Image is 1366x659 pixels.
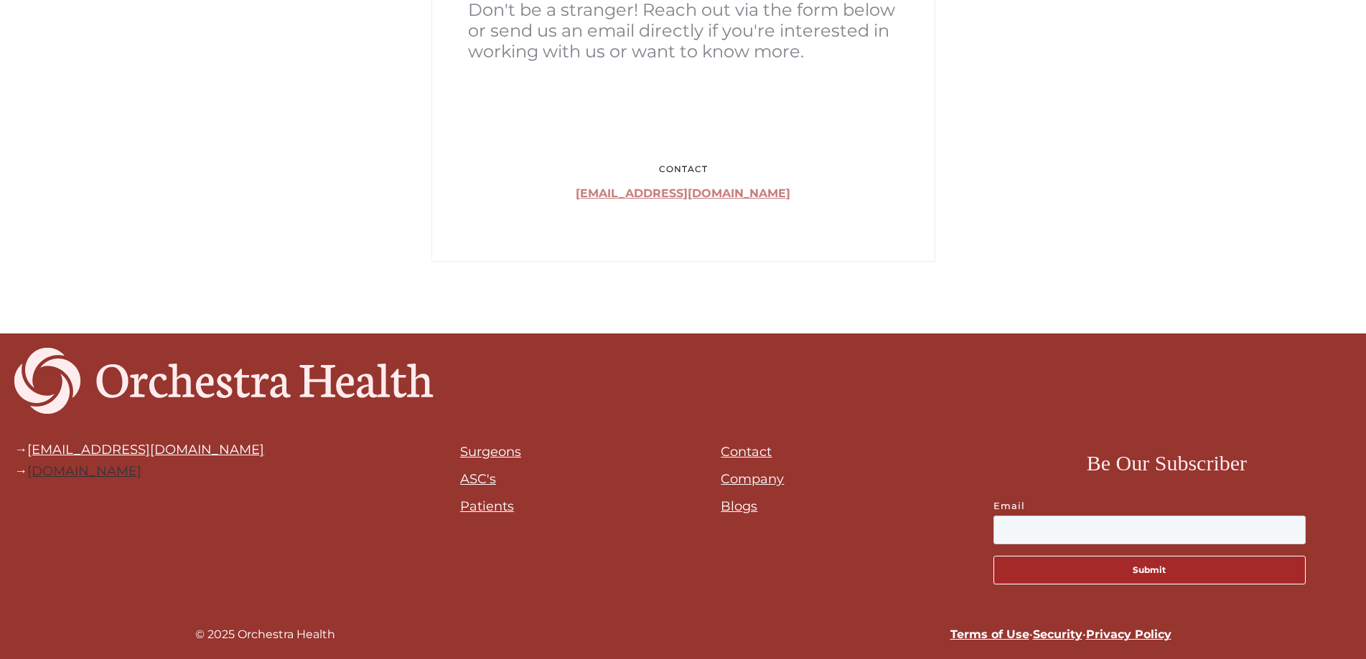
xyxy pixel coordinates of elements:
a: Security [1033,627,1082,641]
a: Contact [721,444,772,460]
div: CONTACT [468,162,899,176]
a: Company [721,471,784,487]
h3: Be Our Subscriber [1087,447,1247,480]
div: → [14,442,264,457]
a: Terms of Use [950,627,1029,641]
div: → [14,464,264,478]
a: Patients [460,498,514,514]
a: Privacy Policy [1086,627,1171,641]
label: Email [993,498,1340,513]
div: • • [691,625,1171,645]
button: Submit [993,556,1306,584]
a: Blogs [721,498,757,514]
a: [EMAIL_ADDRESS][DOMAIN_NAME] [27,442,264,457]
a: Surgeons [460,444,521,460]
a: [EMAIL_ADDRESS][DOMAIN_NAME] [576,186,790,200]
a: [DOMAIN_NAME] [27,463,141,479]
div: © 2025 Orchestra Health [195,625,335,645]
a: ASC's [460,471,496,487]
